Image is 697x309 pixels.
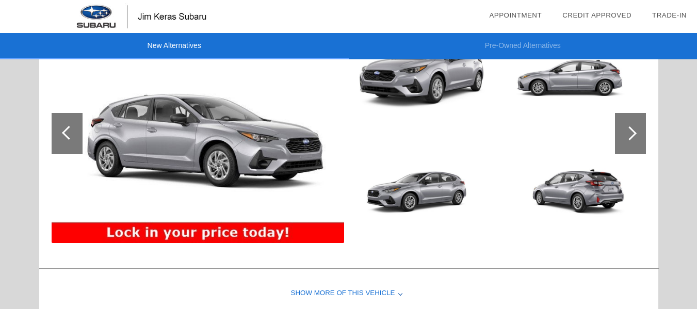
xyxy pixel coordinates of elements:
img: 2.jpg [352,24,494,131]
a: Trade-In [652,11,687,19]
img: 4.jpg [499,24,641,131]
a: Credit Approved [562,11,631,19]
img: 3.jpg [352,137,494,243]
img: 1.jpg [52,24,344,243]
img: 5.jpg [499,137,641,243]
a: Appointment [489,11,542,19]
